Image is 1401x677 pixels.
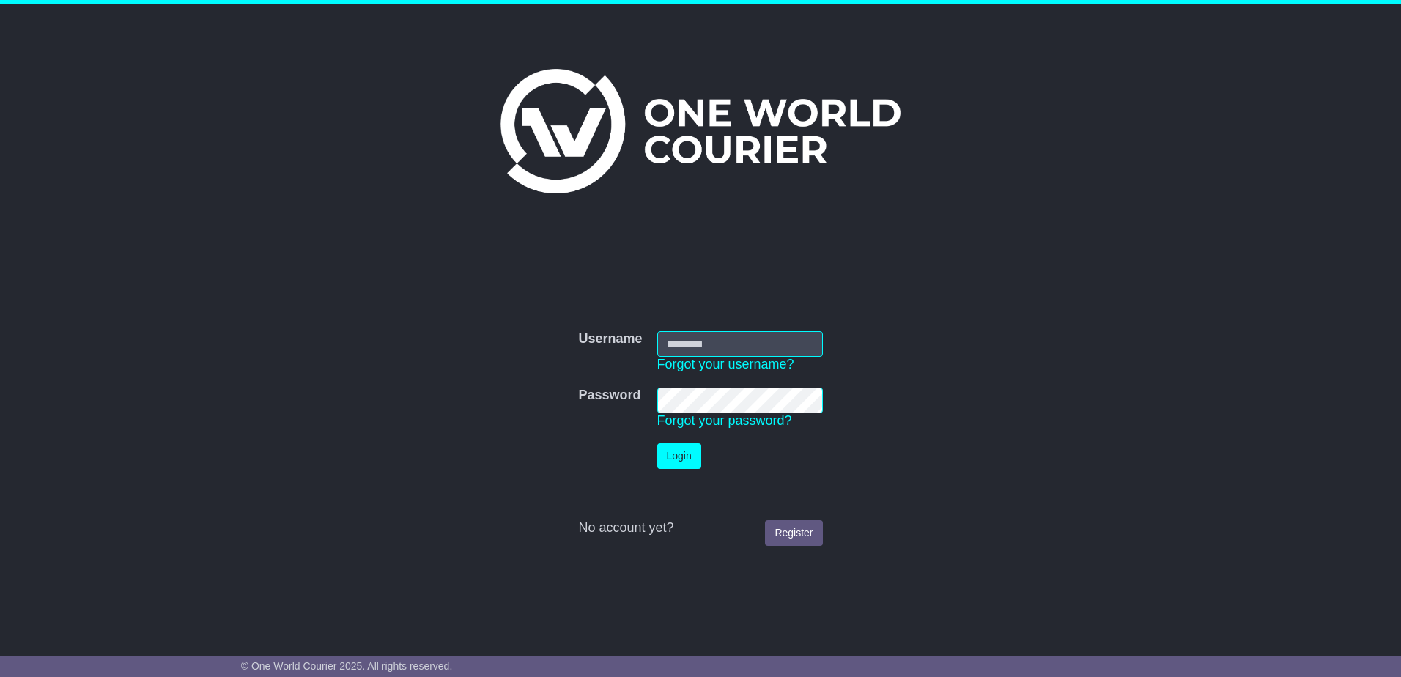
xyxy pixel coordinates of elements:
span: © One World Courier 2025. All rights reserved. [241,660,453,672]
div: No account yet? [578,520,822,536]
a: Forgot your password? [657,413,792,428]
label: Username [578,331,642,347]
label: Password [578,388,640,404]
a: Forgot your username? [657,357,794,371]
a: Register [765,520,822,546]
img: One World [500,69,901,193]
button: Login [657,443,701,469]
